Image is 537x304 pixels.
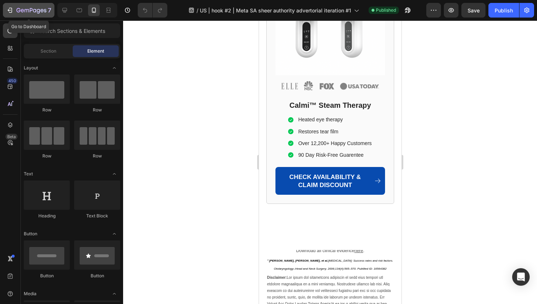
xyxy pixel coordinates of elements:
div: Button [24,273,70,279]
div: Row [74,107,120,113]
p: Restores tear film [39,108,113,114]
div: Publish [495,7,513,14]
button: 7 [3,3,54,18]
img: gempages_576026753357578783-bf53c06d-4315-423c-9177-0188e18b8dd1.png [22,61,120,70]
div: Row [24,153,70,159]
span: Media [24,290,37,297]
a: here [95,228,104,233]
span: Button [24,231,37,237]
p: 7 [48,6,51,15]
span: Layout [24,65,38,71]
p: 90 Day Risk-Free Guarentee [39,131,113,138]
p: Download all clinical evidence . [1,227,142,235]
div: 450 [7,78,18,84]
div: Button [74,273,120,279]
span: Text [24,171,33,177]
i: [MEDICAL_DATA]: Success rates and risk factors. Otolaryngology–Head and Neck Surgery. 2006;134(4)... [8,239,134,250]
span: US | hook #2 | Meta SA sheer authority advertorial iteration #1 [200,7,351,14]
strong: Calmi™ Steam Therapy [30,81,112,89]
span: Toggle open [108,168,120,180]
span: / [197,7,198,14]
strong: ¹ [PERSON_NAME], [PERSON_NAME], et al. [8,239,69,242]
span: Toggle open [108,228,120,240]
span: Published [376,7,396,14]
div: Beta [5,134,18,140]
span: Section [41,48,56,54]
div: Open Intercom Messenger [512,268,530,286]
span: Element [87,48,104,54]
span: Save [468,7,480,14]
input: Search Sections & Elements [24,23,120,38]
p: Heated eye therapy [39,96,113,102]
iframe: Design area [259,20,401,304]
span: Toggle open [108,288,120,300]
div: Undo/Redo [138,3,167,18]
div: Row [74,153,120,159]
span: Toggle open [108,62,120,74]
span: CHECK AVAILABILITY & CLAIM DISCOUNT [30,153,102,168]
button: Save [461,3,485,18]
p: Over 12,200+ Happy Customers [39,119,113,126]
div: Row [24,107,70,113]
a: CHECK AVAILABILITY & CLAIM DISCOUNT [16,147,126,174]
div: Heading [24,213,70,219]
div: Text Block [74,213,120,219]
strong: Disclaimer: [8,255,28,259]
button: Publish [488,3,519,18]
